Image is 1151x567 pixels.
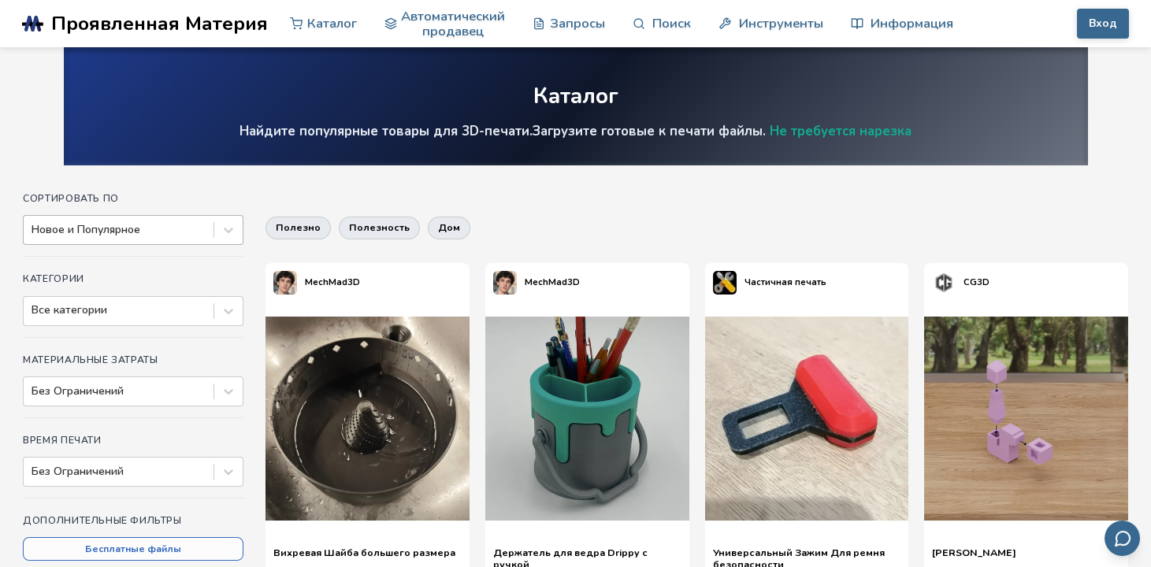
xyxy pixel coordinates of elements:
[533,122,766,140] ya-tr-span: Загрузите готовые к печати файлы.
[493,271,517,295] img: Профиль MechMad3D
[438,222,460,233] ya-tr-span: дом
[924,263,997,302] a: Профиль CG3DCG3D
[273,271,297,295] img: Профиль MechMad3D
[32,224,35,236] input: Новое и Популярное
[963,274,989,291] ya-tr-span: CG3D
[32,304,35,317] input: Все категории
[652,16,691,31] ya-tr-span: Поиск
[485,263,588,302] a: Профиль MechMad3DMechMad3D
[265,217,331,239] button: полезно
[744,274,826,291] ya-tr-span: Частичная печать
[23,434,101,447] ya-tr-span: Время печати
[273,546,455,559] ya-tr-span: Вихревая Шайба большего размера
[339,217,420,239] button: полезность
[428,217,470,239] button: дом
[770,122,912,140] a: Не требуется нарезка
[932,271,956,295] img: Профиль CG3D
[1089,17,1117,30] ya-tr-span: Вход
[307,16,357,31] ya-tr-span: Каталог
[713,271,737,295] img: Профиль PartsToPrint
[349,222,410,233] ya-tr-span: полезность
[51,10,268,37] ya-tr-span: Проявленная Материя
[932,546,1016,559] ya-tr-span: [PERSON_NAME]
[23,272,84,285] ya-tr-span: Категории
[1105,521,1140,556] button: Отправить отзыв по электронной почте
[739,16,823,31] ya-tr-span: Инструменты
[401,9,505,39] ya-tr-span: Автоматический продавец
[533,84,618,109] ya-tr-span: Каталог
[525,274,580,291] ya-tr-span: MechMad3D
[23,537,243,561] button: Бесплатные файлы
[23,514,181,527] ya-tr-span: Дополнительные Фильтры
[265,263,368,302] a: Профиль MechMad3DMechMad3D
[32,465,35,478] input: Без Ограничений
[305,274,360,291] ya-tr-span: MechMad3D
[705,263,834,302] a: Профиль PartsToPrintЧастичная печать
[85,543,181,554] ya-tr-span: Бесплатные файлы
[23,192,119,205] ya-tr-span: Сортировать по
[1077,9,1129,39] button: Вход
[550,16,605,31] ya-tr-span: Запросы
[32,385,35,398] input: Без Ограничений
[276,222,321,233] ya-tr-span: полезно
[23,354,158,366] ya-tr-span: Материальные Затраты
[871,16,953,31] ya-tr-span: Информация
[239,122,533,140] ya-tr-span: Найдите популярные товары для 3D-печати.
